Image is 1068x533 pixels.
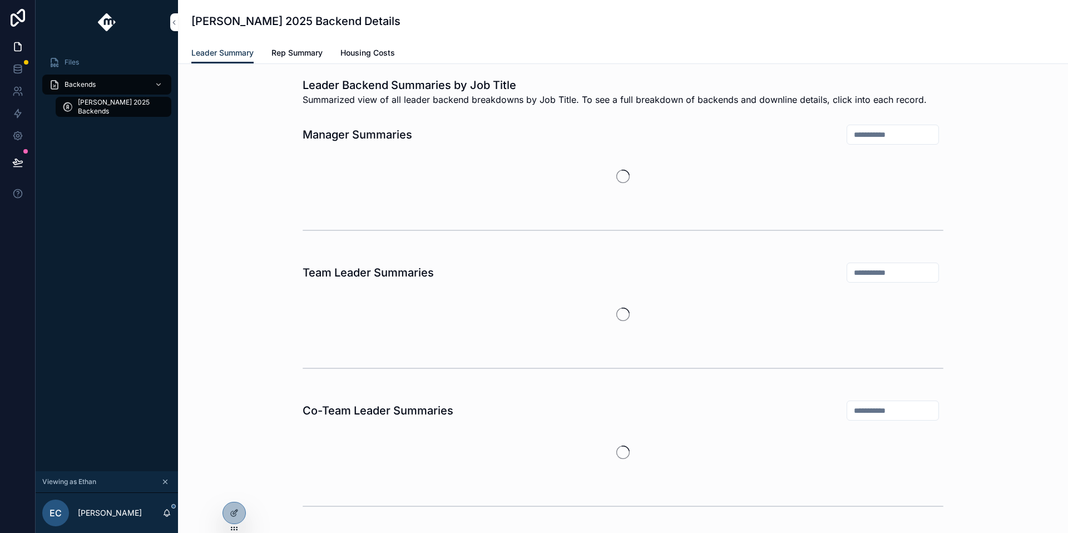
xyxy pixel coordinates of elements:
[340,47,395,58] span: Housing Costs
[42,75,171,95] a: Backends
[303,93,927,106] span: Summarized view of all leader backend breakdowns by Job Title. To see a full breakdown of backend...
[65,58,79,67] span: Files
[42,52,171,72] a: Files
[271,47,323,58] span: Rep Summary
[98,13,116,31] img: App logo
[303,265,434,280] h1: Team Leader Summaries
[36,45,178,131] div: scrollable content
[271,43,323,65] a: Rep Summary
[78,507,142,519] p: [PERSON_NAME]
[303,77,927,93] h1: Leader Backend Summaries by Job Title
[191,13,400,29] h1: [PERSON_NAME] 2025 Backend Details
[65,80,96,89] span: Backends
[78,98,160,116] span: [PERSON_NAME] 2025 Backends
[50,506,62,520] span: EC
[303,127,412,142] h1: Manager Summaries
[191,43,254,64] a: Leader Summary
[191,47,254,58] span: Leader Summary
[42,477,96,486] span: Viewing as Ethan
[303,403,453,418] h1: Co-Team Leader Summaries
[56,97,171,117] a: [PERSON_NAME] 2025 Backends
[340,43,395,65] a: Housing Costs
